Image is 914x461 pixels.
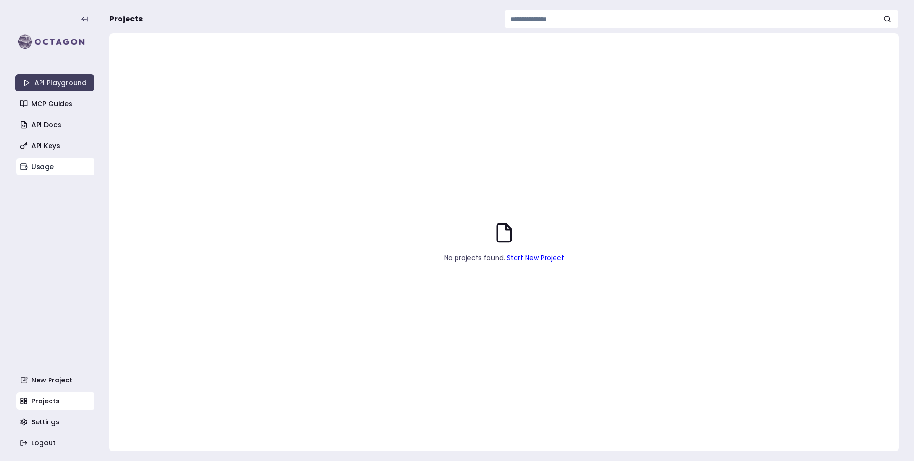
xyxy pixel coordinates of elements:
a: New Project [16,371,95,389]
p: No projects found. [400,253,608,262]
a: Logout [16,434,95,451]
img: logo-rect-yK7x_WSZ.svg [15,32,94,51]
a: Start New Project [507,253,564,262]
a: Settings [16,413,95,431]
span: Projects [109,13,143,25]
a: API Docs [16,116,95,133]
a: Projects [16,392,95,410]
a: API Keys [16,137,95,154]
a: API Playground [15,74,94,91]
a: Usage [16,158,95,175]
a: MCP Guides [16,95,95,112]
